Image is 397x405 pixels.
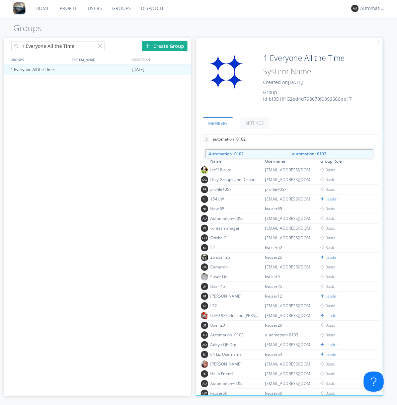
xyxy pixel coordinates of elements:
div: 154 LW [210,196,260,202]
img: 0d0fd784be474909b6fb18e3a1b02fc7 [201,166,208,174]
div: [EMAIL_ADDRESS][DOMAIN_NAME] [265,381,315,386]
span: Basic [320,186,335,192]
div: [EMAIL_ADDRESS][DOMAIN_NAME] [265,216,315,221]
div: Aditya QE Org [210,342,260,347]
span: Basic [320,264,335,270]
div: automation+0103 [265,332,315,338]
span: Basic [320,245,335,250]
div: 1 Everyone All the Time [9,65,69,75]
div: [PERSON_NAME] [210,361,260,367]
img: 373638.png [201,263,208,271]
img: 3bbc311a52b54698903a55b0341731c5 [201,312,208,319]
div: 25 user 25 [210,254,260,260]
div: LizP18 alite [210,167,260,173]
span: Basic [320,371,335,377]
span: Leader [320,342,338,347]
a: MEMBERS [203,117,233,129]
span: Basic [320,216,335,221]
div: [EMAIL_ADDRESS][DOMAIN_NAME] [265,342,315,347]
div: MEMBERS [200,149,380,157]
img: 31c91c2a7426418da1df40c869a31053 [201,52,251,92]
img: 373638.png [201,293,208,300]
span: [DATE] [288,79,303,85]
span: Basic [320,303,335,309]
div: lwuser52 [265,245,315,250]
img: 373638.png [201,244,208,251]
div: Automation+0056 [210,216,260,221]
div: [PERSON_NAME] [210,293,260,299]
div: [EMAIL_ADDRESS][DOMAIN_NAME] [265,196,315,202]
div: profile+057 [210,186,260,192]
img: 373638.png [201,341,208,348]
span: Basic [320,177,335,182]
img: 373638.png [201,195,208,203]
img: 373638.png [201,283,208,290]
img: 373638.png [201,302,208,310]
span: Basic [320,390,335,396]
div: [EMAIL_ADDRESS][DOMAIN_NAME] [265,303,315,309]
span: Leader [320,313,338,318]
span: Basic [320,225,335,231]
span: Created on [263,79,303,85]
iframe: Toggle Customer Support [364,372,384,392]
span: Basic [320,361,335,367]
div: Grisha G [210,235,260,241]
div: LizP9 9Production [PERSON_NAME] [210,313,260,318]
strong: automation+0102 [292,151,326,157]
img: 8ff700cf5bab4eb8a436322861af2272 [13,2,25,14]
div: [EMAIL_ADDRESS][DOMAIN_NAME] [265,225,315,231]
span: Basic [320,381,335,386]
img: 373638.png [201,186,208,193]
img: 373638.png [201,380,208,387]
div: Automation+0004 [360,5,385,12]
th: Toggle SortBy [209,157,264,165]
div: User 20 [210,322,260,328]
img: 80e68eabbbac43a884e96875f533d71b [201,360,208,368]
span: Basic [320,332,335,338]
div: [EMAIL_ADDRESS][DOMAIN_NAME] [265,371,315,377]
th: Toggle SortBy [264,157,319,165]
span: Basic [320,235,335,241]
span: Basic [320,167,335,173]
div: profile+057 [265,186,315,192]
div: [EMAIL_ADDRESS][DOMAIN_NAME] [265,361,315,367]
div: L32 [210,303,260,309]
span: Leader [320,293,338,299]
div: Camaron [210,264,260,270]
img: 373638.png [201,370,208,378]
div: [EMAIL_ADDRESS][DOMAIN_NAME] [265,264,315,270]
div: CREATED [131,55,191,64]
th: Toggle SortBy [319,157,372,165]
div: lwuser60 [210,390,260,396]
div: lwuser25 [265,254,315,260]
span: Group Id: bf351ff152ed4d798670f9392666bb17 [263,89,352,102]
div: Automation+0103 [210,332,260,338]
span: Leader [320,254,338,260]
div: SYSTEM_NAME [70,55,131,64]
div: 9user Liz [210,274,260,279]
div: Automation+0055 [210,381,260,386]
img: 373638.png [201,331,208,339]
img: cancel.svg [376,40,381,45]
img: 305fa19a2e58434bb3f4e88bbfc8325e [201,273,208,280]
img: 373638.png [201,225,208,232]
div: User 45 [210,283,260,289]
div: lwuser65 [265,206,315,212]
span: Basic [320,274,335,279]
img: 373638.png [201,176,208,183]
div: Create Group [142,41,187,51]
img: 373638.png [201,205,208,213]
div: Only Groups and Dispatch Tabs [210,177,260,182]
span: Basic [320,283,335,289]
div: GROUPS [9,55,68,64]
div: lwuser20 [265,322,315,328]
span: Leader [320,196,338,202]
div: 64 Liz Username [210,351,260,357]
img: 373638.png [201,234,208,242]
div: 52 [210,245,260,250]
div: [EMAIL_ADDRESS][DOMAIN_NAME] [265,313,315,318]
div: Hello Friend [210,371,260,377]
div: lwuser12 [265,293,315,299]
img: 373638.png [201,390,208,397]
div: vontasmanager 1 [210,225,260,231]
